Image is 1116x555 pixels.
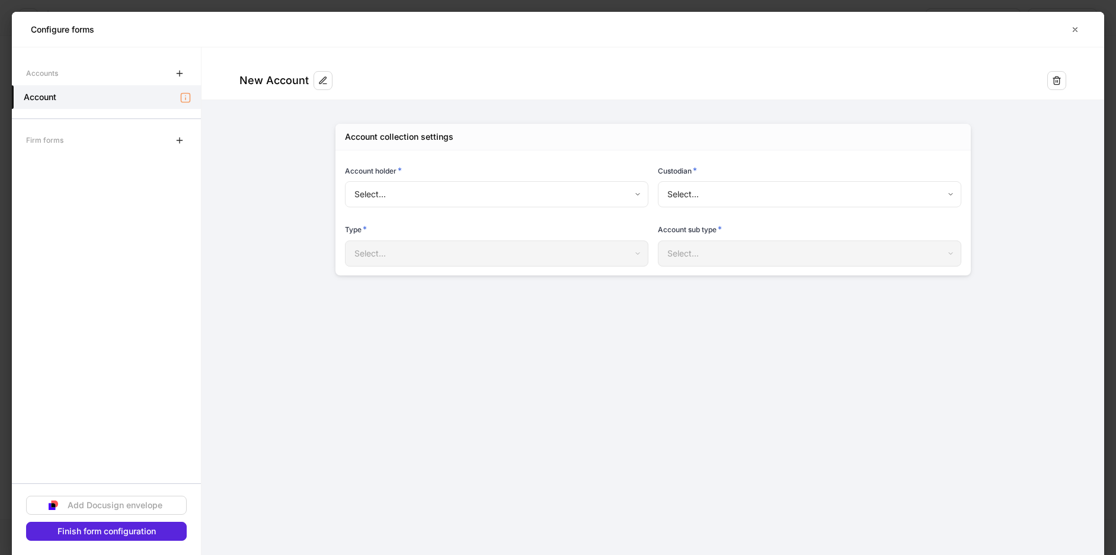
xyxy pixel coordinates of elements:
[658,223,722,235] h6: Account sub type
[658,240,961,267] div: Select...
[24,91,56,103] h5: Account
[658,181,961,207] div: Select...
[31,24,94,36] h5: Configure forms
[345,181,648,207] div: Select...
[57,527,156,535] div: Finish form configuration
[345,223,367,235] h6: Type
[658,165,697,177] h6: Custodian
[26,522,187,541] button: Finish form configuration
[12,85,201,109] a: Account
[345,165,402,177] h6: Account holder
[26,130,63,150] div: Firm forms
[239,73,309,88] div: New Account
[345,240,648,267] div: Select...
[345,131,453,143] div: Account collection settings
[26,63,58,84] div: Accounts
